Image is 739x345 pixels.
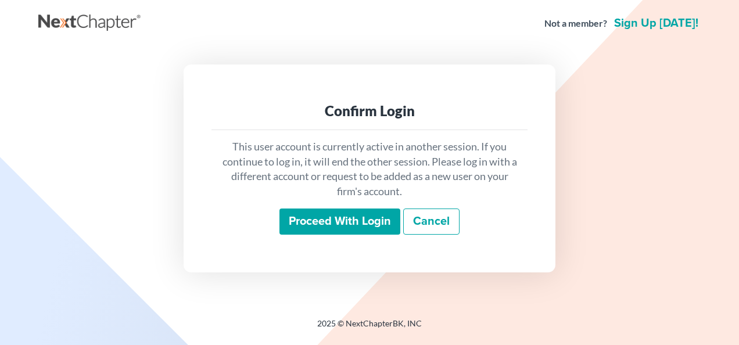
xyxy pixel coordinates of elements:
[279,209,400,235] input: Proceed with login
[544,17,607,30] strong: Not a member?
[221,139,518,199] p: This user account is currently active in another session. If you continue to log in, it will end ...
[612,17,701,29] a: Sign up [DATE]!
[38,318,701,339] div: 2025 © NextChapterBK, INC
[403,209,460,235] a: Cancel
[221,102,518,120] div: Confirm Login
